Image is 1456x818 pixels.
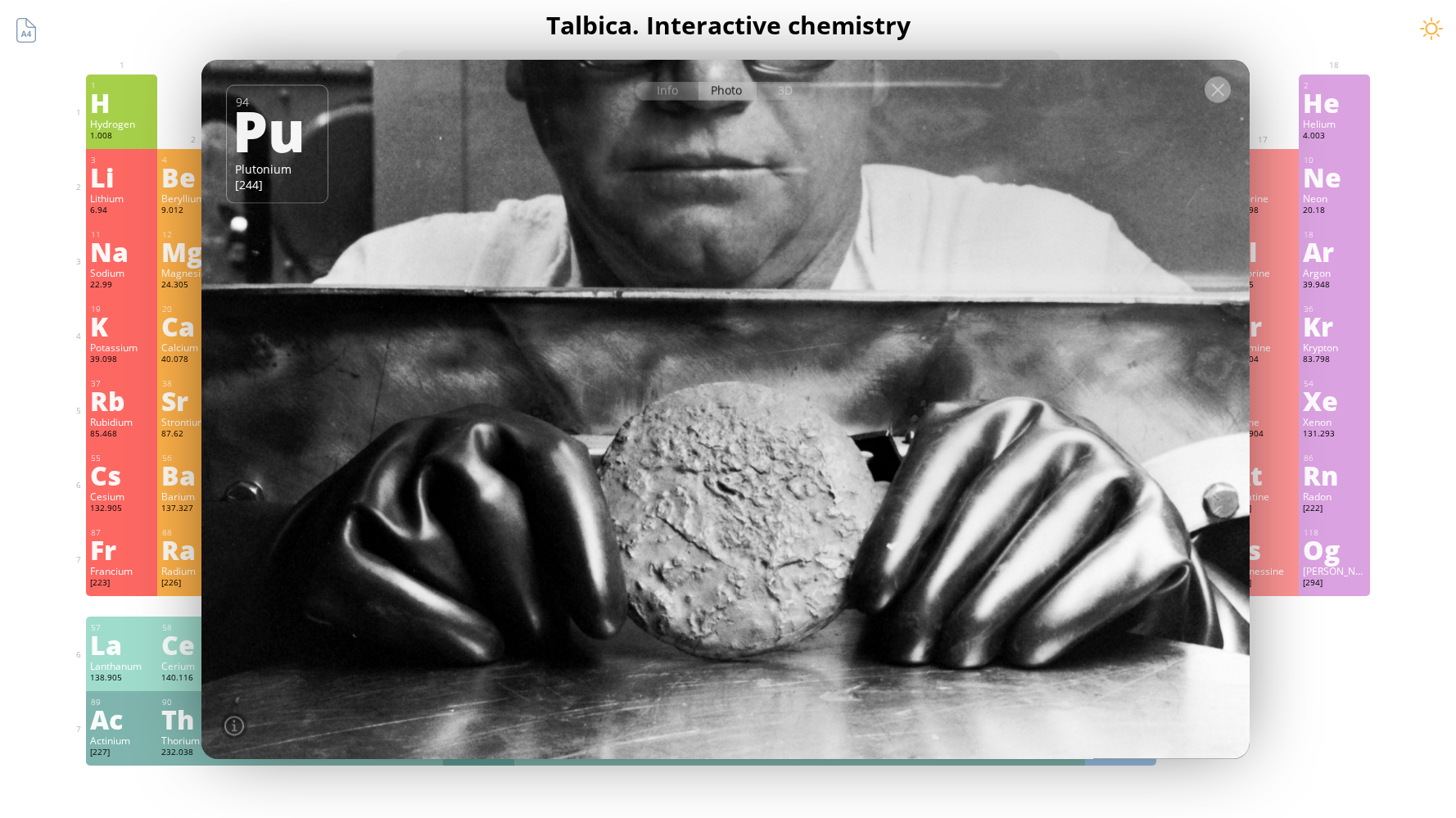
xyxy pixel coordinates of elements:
div: Sodium [90,266,153,279]
div: Neon [1303,192,1366,205]
div: 140.116 [161,672,224,685]
div: 38 [162,378,224,389]
div: Bromine [1232,341,1295,354]
div: 55 [91,453,153,463]
div: Beryllium [161,192,224,205]
div: H [90,89,153,115]
div: 57 [91,622,153,633]
div: La [90,631,153,658]
div: [244] [235,176,319,192]
div: Ba [161,462,224,488]
div: 90 [162,697,224,707]
div: Lithium [90,192,153,205]
div: 40.078 [161,354,224,367]
h1: Talbica. Interactive chemistry [73,8,1383,42]
div: Fr [90,536,153,563]
div: Radon [1303,490,1366,503]
div: 232.038 [161,747,224,760]
div: 126.904 [1232,428,1295,441]
div: Pu [233,102,317,157]
div: Rubidium [90,415,153,428]
div: 39.948 [1303,279,1366,292]
div: Rn [1303,462,1366,488]
div: Thorium [161,734,224,747]
div: 138.905 [90,672,153,685]
div: Hydrogen [90,117,153,130]
div: 10 [1304,155,1366,165]
div: Ac [90,706,153,732]
div: 11 [91,229,153,240]
div: 4.003 [1303,130,1366,143]
div: Th [161,706,224,732]
div: [227] [90,747,153,760]
div: 137.327 [161,503,224,516]
div: Li [90,164,153,190]
div: Cl [1232,238,1295,264]
div: Info [635,81,699,100]
div: 56 [162,453,224,463]
div: Na [90,238,153,264]
div: 89 [91,697,153,707]
div: 37 [91,378,153,389]
div: Lanthanum [90,659,153,672]
div: 18.998 [1232,205,1295,218]
div: 9.012 [161,205,224,218]
div: Rb [90,387,153,414]
div: 6.94 [90,205,153,218]
div: 9 [1232,155,1295,165]
div: Actinium [90,734,153,747]
div: Tennessine [1232,564,1295,577]
div: 12 [162,229,224,240]
div: 35.45 [1232,279,1295,292]
div: Helium [1303,117,1366,130]
div: Ce [161,631,224,658]
div: K [90,313,153,339]
div: Fluorine [1232,192,1295,205]
div: 87 [91,527,153,538]
div: 131.293 [1303,428,1366,441]
div: Chlorine [1232,266,1295,279]
div: [226] [161,577,224,590]
div: Potassium [90,341,153,354]
div: 24.305 [161,279,224,292]
div: F [1232,164,1295,190]
div: Strontium [161,415,224,428]
div: 86 [1304,453,1366,463]
div: [210] [1232,503,1295,516]
div: 3D [757,81,816,100]
div: Argon [1303,266,1366,279]
div: Ne [1303,164,1366,190]
div: 83.798 [1303,354,1366,367]
div: 58 [162,622,224,633]
div: 53 [1232,378,1295,389]
div: Astatine [1232,490,1295,503]
div: 85.468 [90,428,153,441]
div: 132.905 [90,503,153,516]
div: 39.098 [90,354,153,367]
div: 87.62 [161,428,224,441]
div: 85 [1232,453,1295,463]
div: 35 [1232,304,1295,314]
div: [293] [1232,577,1295,590]
div: [PERSON_NAME] [1303,564,1366,577]
div: Ra [161,536,224,563]
div: 22.99 [90,279,153,292]
div: Xenon [1303,415,1366,428]
div: 1 [91,80,153,91]
div: 88 [162,527,224,538]
div: Francium [90,564,153,577]
div: Be [161,164,224,190]
div: 79.904 [1232,354,1295,367]
div: 2 [1304,80,1366,91]
div: Ca [161,313,224,339]
div: [294] [1303,577,1366,590]
div: Br [1232,313,1295,339]
div: 3 [91,155,153,165]
div: Calcium [161,341,224,354]
div: I [1232,387,1295,414]
div: 20 [162,304,224,314]
div: Cesium [90,490,153,503]
div: Radium [161,564,224,577]
div: 117 [1232,527,1295,538]
div: Magnesium [161,266,224,279]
